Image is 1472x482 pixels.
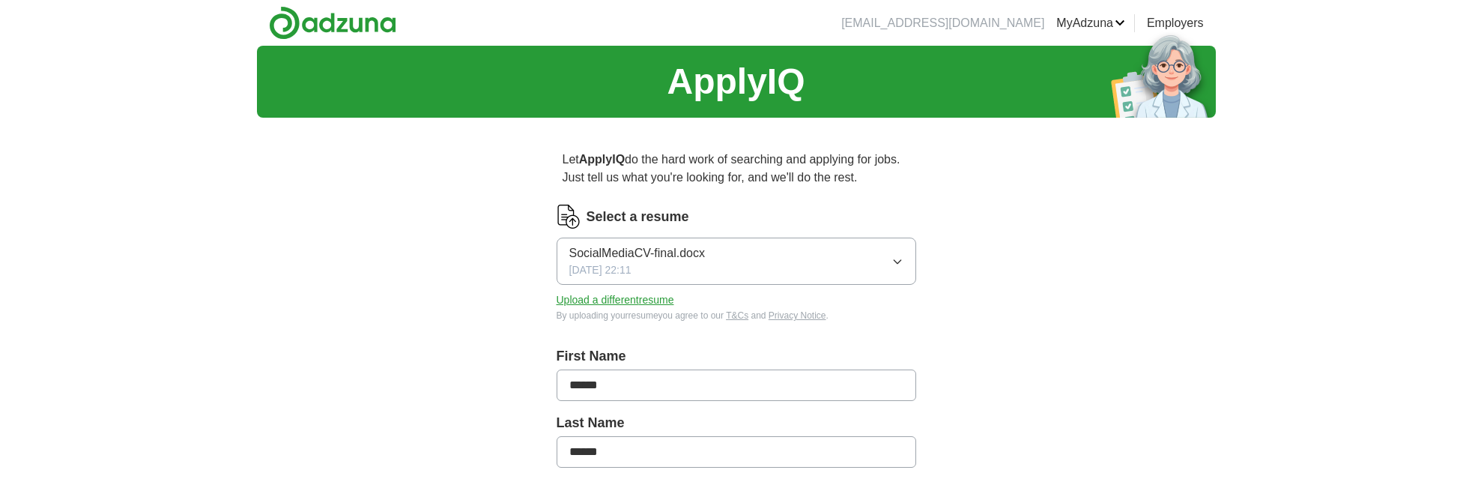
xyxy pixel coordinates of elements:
[557,145,916,193] p: Let do the hard work of searching and applying for jobs. Just tell us what you're looking for, an...
[557,292,674,308] button: Upload a differentresume
[557,413,916,433] label: Last Name
[569,244,705,262] span: SocialMediaCV-final.docx
[557,238,916,285] button: SocialMediaCV-final.docx[DATE] 22:11
[569,262,631,278] span: [DATE] 22:11
[557,205,581,229] img: CV Icon
[841,14,1044,32] li: [EMAIL_ADDRESS][DOMAIN_NAME]
[769,310,826,321] a: Privacy Notice
[726,310,748,321] a: T&Cs
[557,309,916,322] div: By uploading your resume you agree to our and .
[579,153,625,166] strong: ApplyIQ
[557,346,916,367] label: First Name
[269,6,396,40] img: Adzuna logo
[587,207,689,227] label: Select a resume
[1147,14,1204,32] a: Employers
[667,55,805,109] h1: ApplyIQ
[1056,14,1125,32] a: MyAdzuna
